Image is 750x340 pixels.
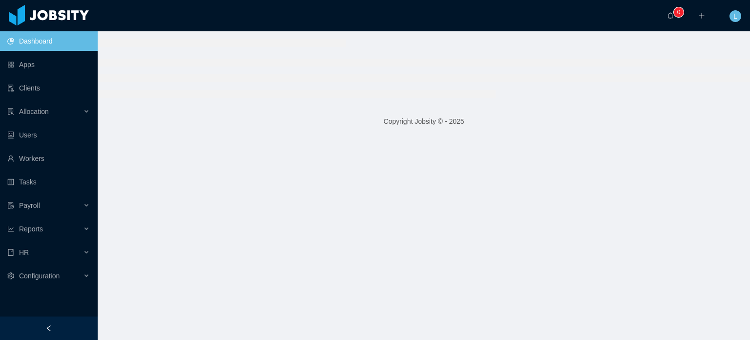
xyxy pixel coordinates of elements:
[19,272,60,280] span: Configuration
[19,249,29,256] span: HR
[667,12,674,19] i: icon: bell
[733,10,737,22] span: L
[7,125,90,145] a: icon: robotUsers
[698,12,705,19] i: icon: plus
[7,31,90,51] a: icon: pie-chartDashboard
[19,108,49,115] span: Allocation
[19,225,43,233] span: Reports
[19,202,40,209] span: Payroll
[7,249,14,256] i: icon: book
[7,226,14,232] i: icon: line-chart
[7,78,90,98] a: icon: auditClients
[7,272,14,279] i: icon: setting
[674,7,684,17] sup: 0
[7,108,14,115] i: icon: solution
[98,105,750,138] footer: Copyright Jobsity © - 2025
[7,172,90,192] a: icon: profileTasks
[7,149,90,168] a: icon: userWorkers
[7,202,14,209] i: icon: file-protect
[7,55,90,74] a: icon: appstoreApps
